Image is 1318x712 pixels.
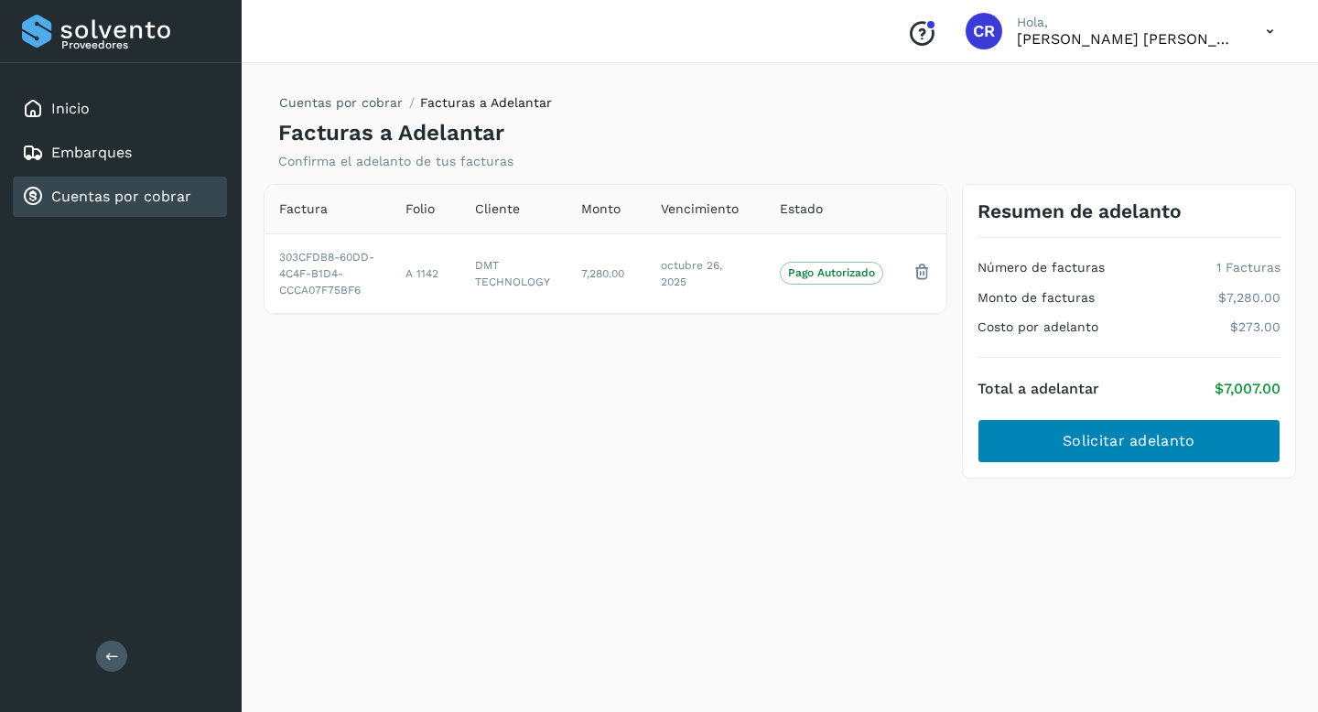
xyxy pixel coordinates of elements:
[1215,380,1280,397] p: $7,007.00
[51,144,132,161] a: Embarques
[460,233,567,313] td: DMT TECHNOLOGY
[279,95,403,110] a: Cuentas por cobrar
[661,200,739,219] span: Vencimiento
[978,419,1280,463] button: Solicitar adelanto
[978,290,1095,306] h4: Monto de facturas
[780,200,823,219] span: Estado
[13,133,227,173] div: Embarques
[978,380,1099,397] h4: Total a adelantar
[391,233,460,313] td: A 1142
[61,38,220,51] p: Proveedores
[1218,290,1280,306] p: $7,280.00
[405,200,435,219] span: Folio
[278,154,513,169] p: Confirma el adelanto de tus facturas
[13,89,227,129] div: Inicio
[1063,431,1194,451] span: Solicitar adelanto
[13,177,227,217] div: Cuentas por cobrar
[581,267,624,280] span: 7,280.00
[661,259,722,288] span: octubre 26, 2025
[1230,319,1280,335] p: $273.00
[788,266,875,279] p: Pago Autorizado
[278,120,504,146] h4: Facturas a Adelantar
[1017,15,1237,30] p: Hola,
[978,200,1182,222] h3: Resumen de adelanto
[51,188,191,205] a: Cuentas por cobrar
[278,93,552,120] nav: breadcrumb
[1216,260,1280,275] p: 1 Facturas
[279,200,328,219] span: Factura
[51,100,90,117] a: Inicio
[978,260,1105,275] h4: Número de facturas
[978,319,1098,335] h4: Costo por adelanto
[265,233,391,313] td: 303CFDB8-60DD-4C4F-B1D4-CCCA07F75BF6
[1017,30,1237,48] p: CARLOS RODOLFO BELLI PEDRAZA
[581,200,621,219] span: Monto
[475,200,520,219] span: Cliente
[420,95,552,110] span: Facturas a Adelantar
